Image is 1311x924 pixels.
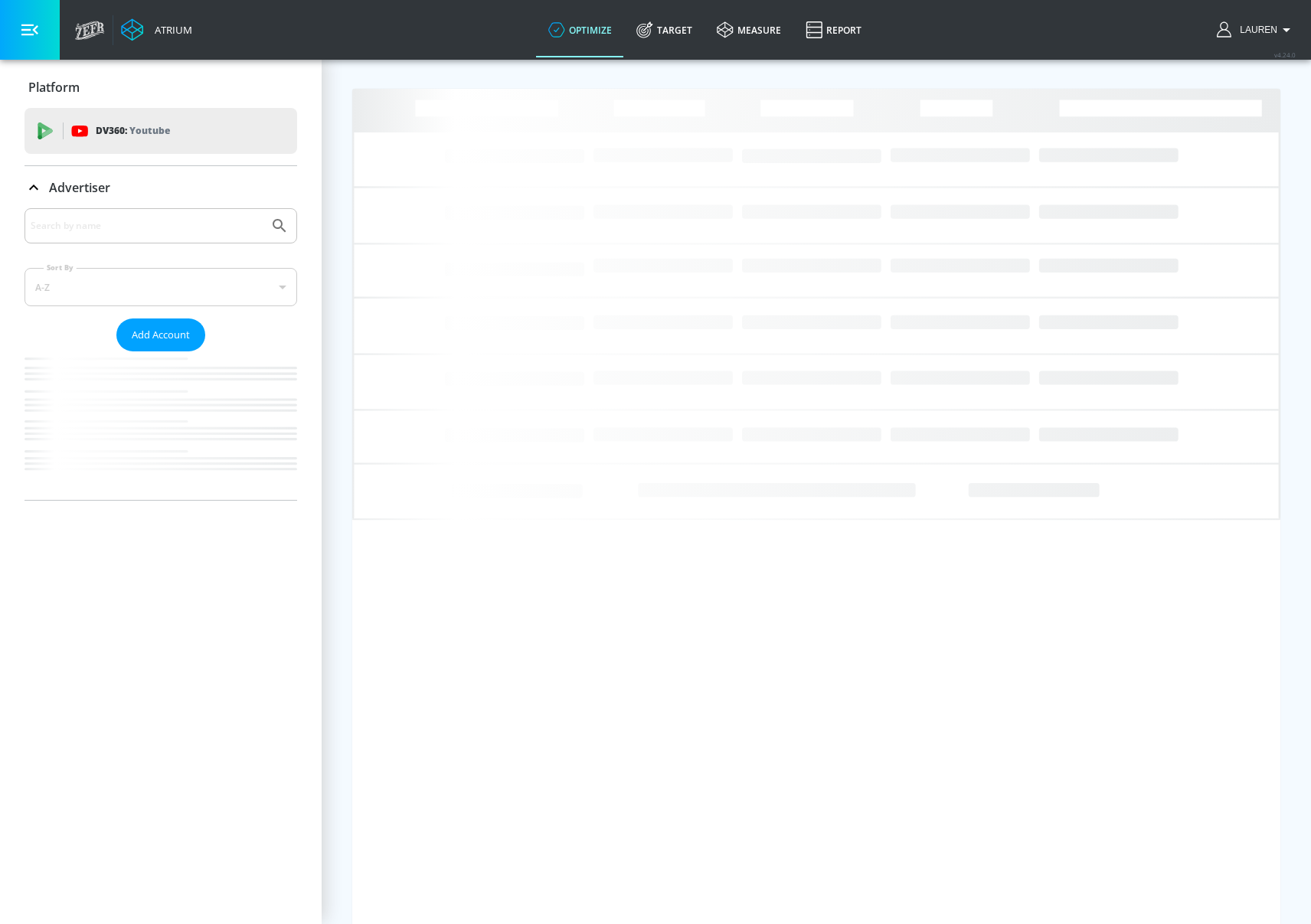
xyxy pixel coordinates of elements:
[129,122,170,139] p: Youtube
[44,263,77,273] label: Sort By
[149,23,192,37] div: Atrium
[49,179,110,196] p: Advertiser
[25,208,297,500] div: Advertiser
[1274,51,1296,59] span: v 4.24.0
[28,79,80,96] p: Platform
[25,66,297,109] div: Platform
[25,268,297,306] div: A-Z
[25,166,297,209] div: Advertiser
[25,351,297,500] nav: list of Advertiser
[705,2,793,57] a: measure
[1217,21,1296,39] button: Lauren
[536,2,624,57] a: optimize
[121,18,192,41] a: Atrium
[31,216,263,236] input: Search by name
[25,108,297,154] div: DV360: Youtube
[132,326,190,344] span: Add Account
[116,318,205,351] button: Add Account
[793,2,874,57] a: Report
[96,122,170,139] p: DV360:
[1234,24,1277,35] span: login as: lauren.bacher@zefr.com
[624,2,705,57] a: Target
